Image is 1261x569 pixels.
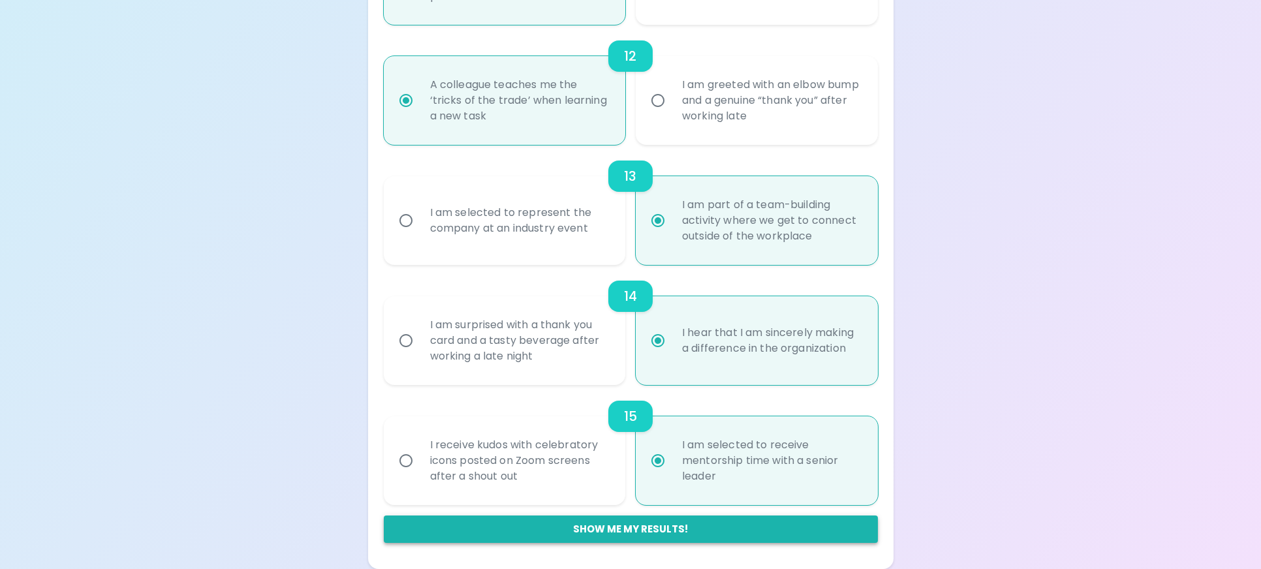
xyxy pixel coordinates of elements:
[672,422,871,500] div: I am selected to receive mentorship time with a senior leader
[420,61,619,140] div: A colleague teaches me the ‘tricks of the trade’ when learning a new task
[384,265,878,385] div: choice-group-check
[384,25,878,145] div: choice-group-check
[384,385,878,505] div: choice-group-check
[624,46,636,67] h6: 12
[420,301,619,380] div: I am surprised with a thank you card and a tasty beverage after working a late night
[384,515,878,543] button: Show me my results!
[624,166,636,187] h6: 13
[672,61,871,140] div: I am greeted with an elbow bump and a genuine “thank you” after working late
[420,189,619,252] div: I am selected to represent the company at an industry event
[672,181,871,260] div: I am part of a team-building activity where we get to connect outside of the workplace
[384,145,878,265] div: choice-group-check
[624,286,637,307] h6: 14
[624,406,637,427] h6: 15
[672,309,871,372] div: I hear that I am sincerely making a difference in the organization
[420,422,619,500] div: I receive kudos with celebratory icons posted on Zoom screens after a shout out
